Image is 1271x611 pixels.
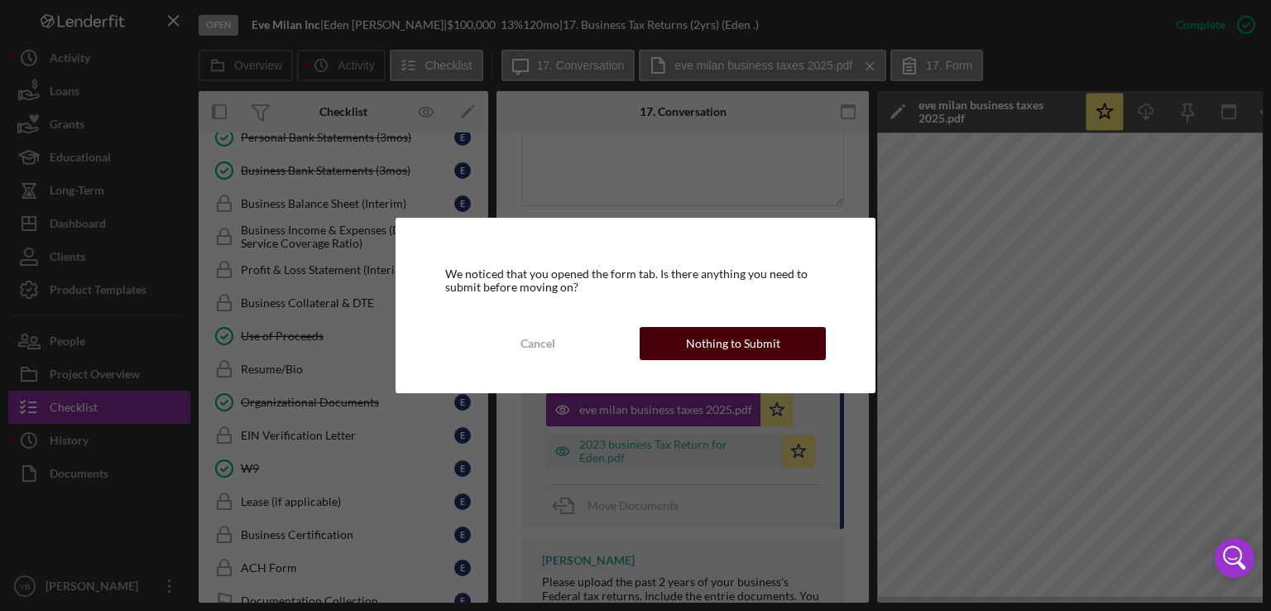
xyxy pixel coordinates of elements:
div: Nothing to Submit [686,327,780,360]
div: Open Intercom Messenger [1215,538,1254,578]
button: Cancel [445,327,631,360]
div: Cancel [520,327,555,360]
div: We noticed that you opened the form tab. Is there anything you need to submit before moving on? [445,267,827,294]
button: Nothing to Submit [640,327,826,360]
